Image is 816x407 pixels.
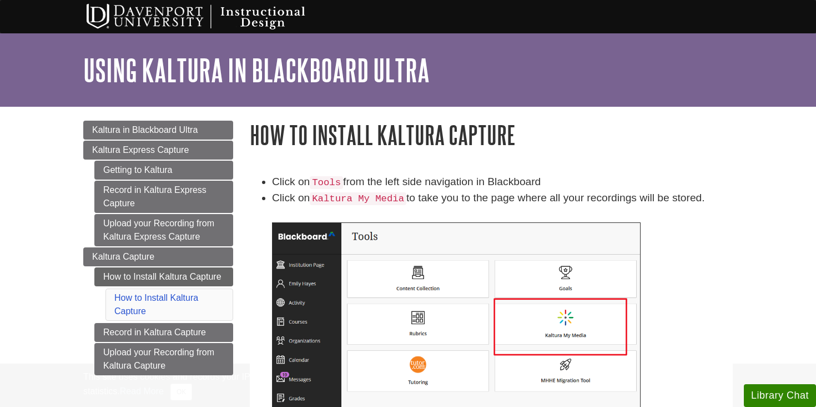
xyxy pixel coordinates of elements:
[94,214,233,246] a: Upload your Recording from Kaltura Express Capture
[310,192,406,205] code: Kaltura My Media
[83,121,233,140] a: Kaltura in Blackboard Ultra
[114,293,198,316] a: How to Install Kaltura Capture
[78,3,344,31] img: Davenport University Instructional Design
[272,174,733,190] li: Click on from the left side navigation in Blackboard
[744,384,816,407] button: Library Chat
[94,343,233,375] a: Upload your Recording from Kaltura Capture
[310,176,343,189] code: Tools
[83,141,233,160] a: Kaltura Express Capture
[250,121,733,149] h1: How to Install Kaltura Capture
[94,161,233,180] a: Getting to Kaltura
[83,121,233,375] div: Guide Page Menu
[92,252,154,261] span: Kaltura Capture
[83,247,233,266] a: Kaltura Capture
[94,181,233,213] a: Record in Kaltura Express Capture
[94,323,233,342] a: Record in Kaltura Capture
[83,53,430,87] a: Using Kaltura in Blackboard Ultra
[92,145,189,155] span: Kaltura Express Capture
[92,125,198,135] span: Kaltura in Blackboard Ultra
[94,267,233,286] a: How to Install Kaltura Capture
